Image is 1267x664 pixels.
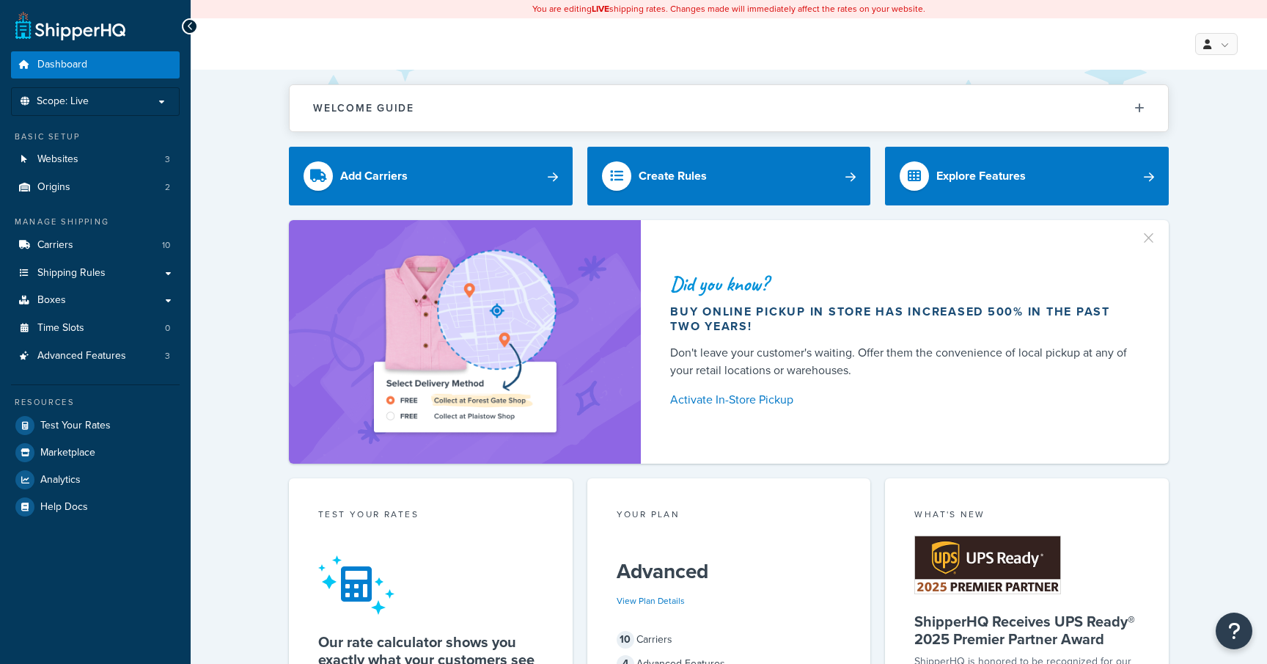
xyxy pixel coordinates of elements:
li: Carriers [11,232,180,259]
button: Welcome Guide [290,85,1168,131]
span: Test Your Rates [40,420,111,432]
h5: Advanced [617,560,842,583]
span: Shipping Rules [37,267,106,280]
a: Add Carriers [289,147,573,205]
span: 10 [617,631,634,649]
a: Time Slots0 [11,315,180,342]
span: 2 [165,181,170,194]
div: What's New [914,508,1139,525]
span: Time Slots [37,322,84,335]
span: Origins [37,181,70,194]
span: Boxes [37,294,66,307]
span: Scope: Live [37,95,89,108]
a: Activate In-Store Pickup [670,390,1134,410]
span: Analytics [40,474,81,486]
a: Carriers10 [11,232,180,259]
div: Explore Features [936,166,1026,186]
span: 10 [162,239,170,252]
div: Create Rules [639,166,707,186]
b: LIVE [592,2,609,15]
div: Add Carriers [340,166,408,186]
span: Websites [37,153,78,166]
div: Did you know? [670,274,1134,294]
div: Test your rates [318,508,543,525]
li: Advanced Features [11,343,180,370]
h2: Welcome Guide [313,103,414,114]
a: Create Rules [587,147,871,205]
a: Dashboard [11,51,180,79]
a: Boxes [11,287,180,314]
span: 3 [165,153,170,166]
a: View Plan Details [617,594,685,608]
button: Open Resource Center [1216,613,1252,649]
a: Shipping Rules [11,260,180,287]
a: Help Docs [11,494,180,520]
span: Help Docs [40,501,88,514]
div: Basic Setup [11,131,180,143]
a: Analytics [11,467,180,493]
span: 3 [165,350,170,362]
div: Carriers [617,630,842,650]
a: Test Your Rates [11,412,180,439]
div: Resources [11,396,180,409]
span: Marketplace [40,447,95,459]
img: ad-shirt-map-b0359fc47e01cab431d101c4b569394f6a03f54285957d908178d52f29eb9668.png [332,242,598,442]
a: Websites3 [11,146,180,173]
a: Explore Features [885,147,1169,205]
a: Origins2 [11,174,180,201]
a: Marketplace [11,439,180,466]
span: Advanced Features [37,350,126,362]
span: 0 [165,322,170,335]
li: Time Slots [11,315,180,342]
div: Buy online pickup in store has increased 500% in the past two years! [670,304,1134,334]
li: Origins [11,174,180,201]
div: Your Plan [617,508,842,525]
h5: ShipperHQ Receives UPS Ready® 2025 Premier Partner Award [914,613,1139,648]
span: Dashboard [37,59,87,71]
span: Carriers [37,239,73,252]
div: Don't leave your customer's waiting. Offer them the convenience of local pickup at any of your re... [670,344,1134,379]
li: Websites [11,146,180,173]
div: Manage Shipping [11,216,180,228]
a: Advanced Features3 [11,343,180,370]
